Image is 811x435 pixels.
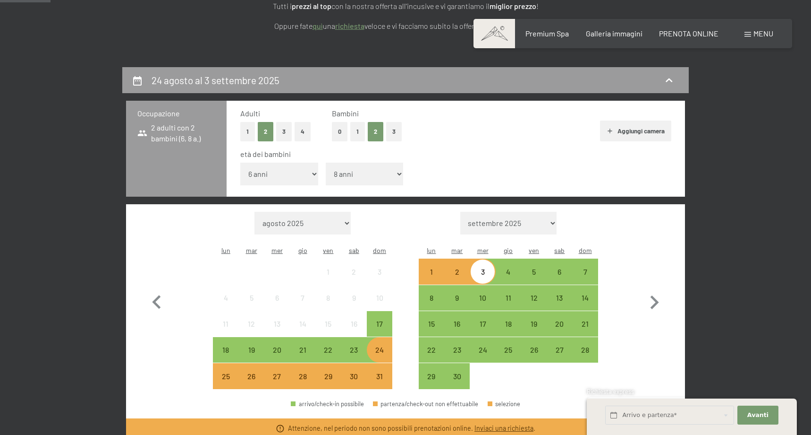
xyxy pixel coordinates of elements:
[496,285,521,311] div: arrivo/check-in possibile
[737,406,778,425] button: Avanti
[316,320,340,344] div: 15
[444,337,470,363] div: arrivo/check-in possibile
[342,346,366,370] div: 23
[504,246,513,254] abbr: giovedì
[477,246,489,254] abbr: mercoledì
[522,268,546,292] div: 5
[587,388,634,395] span: Richiesta express
[213,285,238,311] div: arrivo/check-in non effettuabile
[341,363,367,389] div: arrivo/check-in possibile
[214,294,237,318] div: 4
[315,337,341,363] div: Fri Aug 22 2025
[315,363,341,389] div: Fri Aug 29 2025
[573,311,598,337] div: arrivo/check-in possibile
[600,121,671,141] button: Aggiungi camera
[444,259,470,284] div: Tue Sep 02 2025
[419,311,444,337] div: arrivo/check-in possibile
[367,311,392,337] div: arrivo/check-in possibile
[419,337,444,363] div: arrivo/check-in possibile
[288,424,535,433] div: Attenzione, nel periodo non sono possibili prenotazioni online. .
[521,311,547,337] div: arrivo/check-in possibile
[554,246,565,254] abbr: sabato
[427,246,436,254] abbr: lunedì
[573,259,598,284] div: Sun Sep 07 2025
[290,363,315,389] div: Thu Aug 28 2025
[265,294,289,318] div: 6
[419,259,444,284] div: Mon Sep 01 2025
[315,363,341,389] div: arrivo/check-in possibile
[547,285,572,311] div: Sat Sep 13 2025
[496,259,521,284] div: arrivo/check-in possibile
[547,337,572,363] div: arrivo/check-in possibile
[444,311,470,337] div: Tue Sep 16 2025
[470,311,495,337] div: Wed Sep 17 2025
[521,337,547,363] div: arrivo/check-in possibile
[291,401,364,407] div: arrivo/check-in possibile
[373,401,479,407] div: partenza/check-out non effettuabile
[264,285,290,311] div: Wed Aug 06 2025
[444,285,470,311] div: arrivo/check-in possibile
[497,346,520,370] div: 25
[747,411,769,419] span: Avanti
[137,108,215,119] h3: Occupazione
[264,285,290,311] div: arrivo/check-in non effettuabile
[573,337,598,363] div: arrivo/check-in possibile
[445,294,469,318] div: 9
[271,246,283,254] abbr: mercoledì
[315,259,341,284] div: arrivo/check-in non effettuabile
[258,122,273,141] button: 2
[315,337,341,363] div: arrivo/check-in possibile
[238,363,264,389] div: arrivo/check-in possibile
[419,363,444,389] div: arrivo/check-in possibile
[295,122,311,141] button: 4
[315,285,341,311] div: Fri Aug 08 2025
[420,268,443,292] div: 1
[367,363,392,389] div: Sun Aug 31 2025
[143,212,170,390] button: Mese precedente
[470,285,495,311] div: Wed Sep 10 2025
[332,122,347,141] button: 0
[521,337,547,363] div: Fri Sep 26 2025
[238,311,264,337] div: arrivo/check-in non effettuabile
[547,337,572,363] div: Sat Sep 27 2025
[496,259,521,284] div: Thu Sep 04 2025
[490,1,536,10] strong: miglior prezzo
[342,294,366,318] div: 9
[291,373,314,396] div: 28
[548,294,571,318] div: 13
[264,363,290,389] div: arrivo/check-in non effettuabile
[341,285,367,311] div: arrivo/check-in non effettuabile
[470,337,495,363] div: arrivo/check-in possibile
[586,29,642,38] a: Galleria immagini
[213,363,238,389] div: Mon Aug 25 2025
[246,246,257,254] abbr: martedì
[264,311,290,337] div: Wed Aug 13 2025
[373,246,386,254] abbr: domenica
[496,311,521,337] div: arrivo/check-in possibile
[522,320,546,344] div: 19
[547,311,572,337] div: Sat Sep 20 2025
[221,246,230,254] abbr: lunedì
[574,320,597,344] div: 21
[239,346,263,370] div: 19
[659,29,718,38] a: PRENOTA ONLINE
[451,246,463,254] abbr: martedì
[525,29,569,38] a: Premium Spa
[521,259,547,284] div: Fri Sep 05 2025
[419,363,444,389] div: Mon Sep 29 2025
[496,285,521,311] div: Thu Sep 11 2025
[238,363,264,389] div: Tue Aug 26 2025
[548,346,571,370] div: 27
[574,294,597,318] div: 14
[341,337,367,363] div: arrivo/check-in possibile
[547,259,572,284] div: arrivo/check-in possibile
[316,268,340,292] div: 1
[420,346,443,370] div: 22
[238,285,264,311] div: arrivo/check-in non effettuabile
[529,246,539,254] abbr: venerdì
[313,21,323,30] a: quì
[350,122,365,141] button: 1
[332,109,359,118] span: Bambini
